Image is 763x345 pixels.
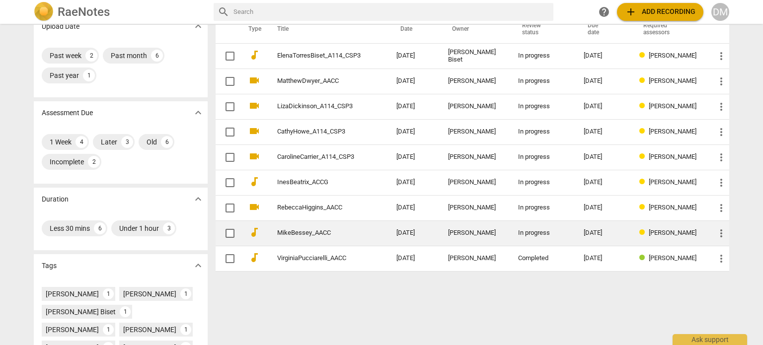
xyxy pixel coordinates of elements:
span: videocam [248,74,260,86]
span: search [218,6,229,18]
div: 6 [151,50,163,62]
div: In progress [518,153,568,161]
span: help [598,6,610,18]
span: [PERSON_NAME] [649,153,696,160]
div: [DATE] [584,103,623,110]
a: ElenaTorresBiset_A114_CSP3 [277,52,361,60]
div: In progress [518,103,568,110]
div: Completed [518,255,568,262]
span: videocam [248,150,260,162]
div: [PERSON_NAME] [123,325,176,335]
td: [DATE] [388,170,440,195]
span: more_vert [715,202,727,214]
div: [DATE] [584,52,623,60]
div: 1 [120,306,131,317]
a: VirginiaPucciarelli_AACC [277,255,361,262]
a: LizaDickinson_A114_CSP3 [277,103,361,110]
div: Old [147,137,157,147]
span: Review status: in progress [639,102,649,110]
div: 1 Week [50,137,72,147]
span: more_vert [715,75,727,87]
button: Show more [191,105,206,120]
div: In progress [518,128,568,136]
a: RebeccaHiggins_AACC [277,204,361,211]
span: [PERSON_NAME] [649,204,696,211]
span: Review status: in progress [639,229,649,236]
div: [DATE] [584,255,623,262]
input: Search [233,4,549,20]
span: more_vert [715,126,727,138]
span: [PERSON_NAME] [649,229,696,236]
span: Review status: in progress [639,204,649,211]
span: audiotrack [248,226,260,238]
span: [PERSON_NAME] [649,254,696,262]
span: more_vert [715,177,727,189]
div: [PERSON_NAME] [123,289,176,299]
a: LogoRaeNotes [34,2,206,22]
div: [DATE] [584,128,623,136]
span: expand_more [192,193,204,205]
span: more_vert [715,227,727,239]
div: [PERSON_NAME] [448,77,502,85]
div: 6 [161,136,173,148]
span: Add recording [625,6,695,18]
span: Review status: in progress [639,153,649,160]
span: expand_more [192,260,204,272]
span: audiotrack [248,252,260,264]
td: [DATE] [388,94,440,119]
span: [PERSON_NAME] [649,52,696,59]
div: In progress [518,229,568,237]
span: expand_more [192,20,204,32]
span: more_vert [715,253,727,265]
div: [PERSON_NAME] [448,255,502,262]
p: Tags [42,261,57,271]
button: Show more [191,258,206,273]
th: Date [388,15,440,43]
div: [DATE] [584,77,623,85]
div: [PERSON_NAME] [448,229,502,237]
div: 3 [163,222,175,234]
div: 3 [121,136,133,148]
th: Owner [440,15,510,43]
span: videocam [248,125,260,137]
th: Type [240,15,265,43]
div: [PERSON_NAME] [448,153,502,161]
div: In progress [518,77,568,85]
div: Incomplete [50,157,84,167]
td: [DATE] [388,144,440,170]
div: Past month [111,51,147,61]
div: [PERSON_NAME] [448,103,502,110]
div: 4 [76,136,87,148]
span: audiotrack [248,176,260,188]
span: [PERSON_NAME] [649,77,696,84]
div: Under 1 hour [119,223,159,233]
div: 2 [85,50,97,62]
div: 1 [103,288,114,299]
span: expand_more [192,107,204,119]
div: Past week [50,51,81,61]
span: videocam [248,100,260,112]
a: InesBeatrix_ACCG [277,179,361,186]
h2: RaeNotes [58,5,110,19]
td: [DATE] [388,195,440,220]
span: more_vert [715,151,727,163]
div: 1 [180,288,191,299]
span: Review status: in progress [639,77,649,84]
div: [DATE] [584,204,623,211]
div: Less 30 mins [50,223,90,233]
td: [DATE] [388,43,440,69]
span: more_vert [715,101,727,113]
td: [DATE] [388,220,440,246]
span: videocam [248,201,260,213]
div: [PERSON_NAME] [448,204,502,211]
div: In progress [518,52,568,60]
div: 6 [94,222,106,234]
a: CarolineCarrier_A114_CSP3 [277,153,361,161]
div: [DATE] [584,229,623,237]
div: [PERSON_NAME] [448,179,502,186]
a: MatthewDwyer_AACC [277,77,361,85]
a: Help [595,3,613,21]
span: [PERSON_NAME] [649,102,696,110]
span: Review status: in progress [639,52,649,59]
td: [DATE] [388,246,440,271]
